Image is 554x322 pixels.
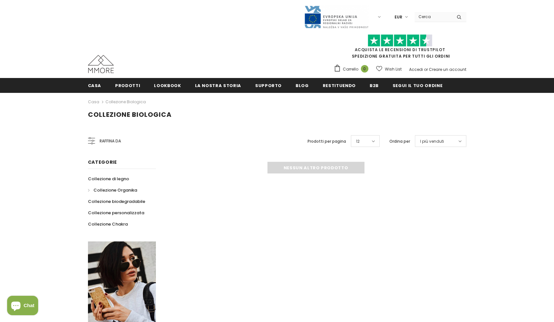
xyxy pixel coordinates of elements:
label: Ordina per [389,138,410,145]
a: Collezione biodegradabile [88,196,145,207]
span: Restituendo [323,83,356,89]
span: Carrello [343,66,358,72]
span: SPEDIZIONE GRATUITA PER TUTTI GLI ORDINI [334,37,466,59]
span: Segui il tuo ordine [393,83,442,89]
a: Wish List [376,63,402,75]
a: Javni Razpis [304,14,369,19]
input: Search Site [415,12,452,21]
a: Acquista le recensioni di TrustPilot [355,47,445,52]
img: Casi MMORE [88,55,114,73]
span: Collezione biologica [88,110,172,119]
span: 12 [356,138,360,145]
span: Prodotti [115,83,140,89]
span: I più venduti [420,138,444,145]
a: Collezione Chakra [88,218,128,230]
span: Collezione di legno [88,176,129,182]
span: 0 [361,65,368,72]
a: Accedi [409,67,423,72]
a: Carrello 0 [334,64,372,74]
span: Wish List [385,66,402,72]
a: Collezione biologica [105,99,146,105]
img: Fidati di Pilot Stars [368,34,432,47]
img: Javni Razpis [304,5,369,29]
span: EUR [395,14,402,20]
a: Creare un account [429,67,466,72]
a: Prodotti [115,78,140,93]
span: supporto [255,83,282,89]
a: Lookbook [154,78,181,93]
a: Blog [296,78,309,93]
span: Casa [88,83,102,89]
inbox-online-store-chat: Shopify online store chat [5,296,40,317]
span: Collezione personalizzata [88,210,144,216]
a: Restituendo [323,78,356,93]
span: Collezione Organika [93,187,137,193]
label: Prodotti per pagina [308,138,346,145]
span: Raffina da [100,138,121,145]
a: Casa [88,78,102,93]
a: Collezione Organika [88,184,137,196]
a: Casa [88,98,99,106]
a: Collezione personalizzata [88,207,144,218]
span: Lookbook [154,83,181,89]
span: Blog [296,83,309,89]
span: B2B [370,83,379,89]
span: Collezione biodegradabile [88,198,145,205]
a: Segui il tuo ordine [393,78,442,93]
a: B2B [370,78,379,93]
a: La nostra storia [195,78,241,93]
span: La nostra storia [195,83,241,89]
a: supporto [255,78,282,93]
span: Categorie [88,159,117,165]
span: or [424,67,428,72]
span: Collezione Chakra [88,221,128,227]
a: Collezione di legno [88,173,129,184]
